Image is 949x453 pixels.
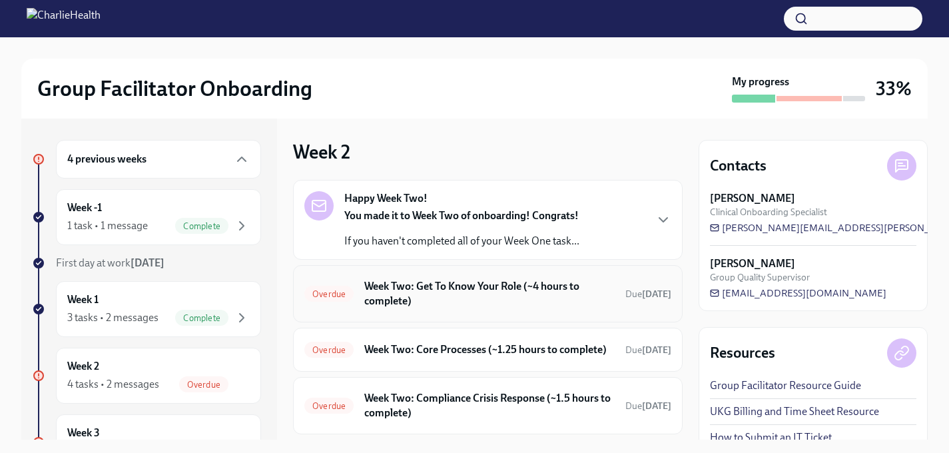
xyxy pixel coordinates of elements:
[710,256,795,271] strong: [PERSON_NAME]
[67,310,158,325] div: 3 tasks • 2 messages
[32,256,261,270] a: First day at work[DATE]
[625,400,671,412] span: Due
[304,345,354,355] span: Overdue
[710,206,827,219] span: Clinical Onboarding Specialist
[37,75,312,102] h2: Group Facilitator Onboarding
[625,344,671,356] span: Due
[32,281,261,337] a: Week 13 tasks • 2 messagesComplete
[710,404,879,419] a: UKG Billing and Time Sheet Resource
[56,140,261,179] div: 4 previous weeks
[642,400,671,412] strong: [DATE]
[710,343,775,363] h4: Resources
[304,401,354,411] span: Overdue
[710,430,832,445] a: How to Submit an IT Ticket
[344,191,428,206] strong: Happy Week Two!
[304,388,671,423] a: OverdueWeek Two: Compliance Crisis Response (~1.5 hours to complete)Due[DATE]
[710,191,795,206] strong: [PERSON_NAME]
[175,313,228,323] span: Complete
[67,359,99,374] h6: Week 2
[344,209,579,222] strong: You made it to Week Two of onboarding! Congrats!
[710,378,861,393] a: Group Facilitator Resource Guide
[179,380,228,390] span: Overdue
[625,288,671,300] span: Due
[364,279,615,308] h6: Week Two: Get To Know Your Role (~4 hours to complete)
[732,75,789,89] strong: My progress
[625,400,671,412] span: September 1st, 2025 10:00
[304,339,671,360] a: OverdueWeek Two: Core Processes (~1.25 hours to complete)Due[DATE]
[710,156,767,176] h4: Contacts
[67,292,99,307] h6: Week 1
[876,77,912,101] h3: 33%
[67,377,159,392] div: 4 tasks • 2 messages
[67,219,148,233] div: 1 task • 1 message
[625,288,671,300] span: September 1st, 2025 10:00
[304,276,671,311] a: OverdueWeek Two: Get To Know Your Role (~4 hours to complete)Due[DATE]
[56,256,164,269] span: First day at work
[131,256,164,269] strong: [DATE]
[32,348,261,404] a: Week 24 tasks • 2 messagesOverdue
[27,8,101,29] img: CharlieHealth
[67,426,100,440] h6: Week 3
[32,189,261,245] a: Week -11 task • 1 messageComplete
[293,140,350,164] h3: Week 2
[642,344,671,356] strong: [DATE]
[710,286,886,300] a: [EMAIL_ADDRESS][DOMAIN_NAME]
[344,234,579,248] p: If you haven't completed all of your Week One task...
[67,152,147,167] h6: 4 previous weeks
[67,201,102,215] h6: Week -1
[625,344,671,356] span: September 1st, 2025 10:00
[642,288,671,300] strong: [DATE]
[304,289,354,299] span: Overdue
[364,391,615,420] h6: Week Two: Compliance Crisis Response (~1.5 hours to complete)
[364,342,615,357] h6: Week Two: Core Processes (~1.25 hours to complete)
[710,271,810,284] span: Group Quality Supervisor
[175,221,228,231] span: Complete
